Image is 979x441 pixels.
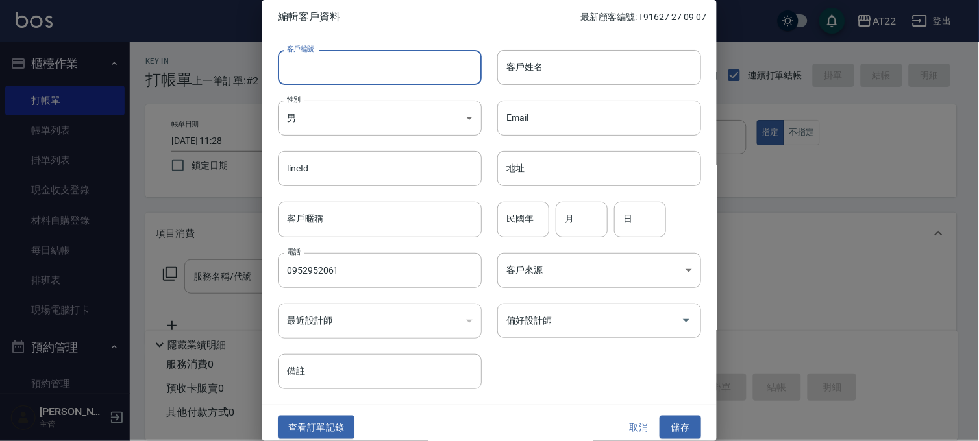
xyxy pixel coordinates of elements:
span: 編輯客戶資料 [278,10,580,23]
p: 最新顧客編號: T91627 27 09 07 [580,10,706,24]
label: 電話 [287,247,301,257]
button: Open [676,310,697,331]
button: 查看訂單記錄 [278,416,354,440]
label: 性別 [287,95,301,104]
button: 取消 [618,416,660,440]
button: 儲存 [660,416,701,440]
label: 客戶編號 [287,44,314,54]
div: 男 [278,101,482,136]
